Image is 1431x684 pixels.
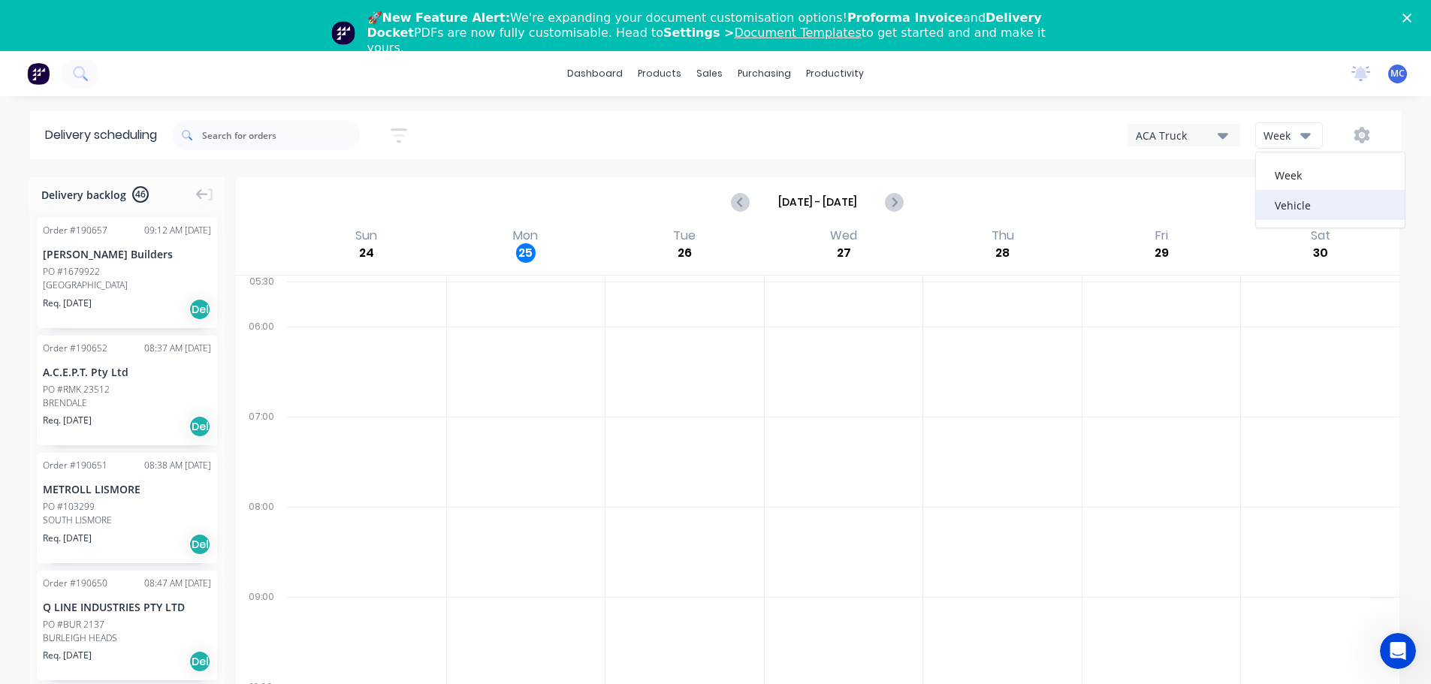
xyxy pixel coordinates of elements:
div: 09:12 AM [DATE] [144,224,211,237]
div: Del [189,533,211,556]
div: A.C.E.P.T. Pty Ltd [43,364,211,380]
div: Sun [351,228,382,243]
div: [GEOGRAPHIC_DATA] [43,279,211,292]
div: Wed [826,228,862,243]
div: 30 [1311,243,1330,263]
div: PO #103299 [43,500,95,514]
div: 09:00 [236,588,287,678]
iframe: Intercom live chat [1380,633,1416,669]
div: Sat [1306,228,1335,243]
a: Document Templates [734,26,861,40]
b: Delivery Docket [367,11,1042,40]
div: Week [1263,128,1307,143]
span: MC [1390,67,1405,80]
img: Factory [27,62,50,85]
div: Q LINE INDUSTRIES PTY LTD [43,599,211,615]
input: Search for orders [202,120,360,150]
button: ACA Truck [1128,124,1240,146]
div: BURLEIGH HEADS [43,631,211,645]
button: Week [1255,122,1323,149]
div: Vehicle [1256,190,1405,220]
div: BRENDALE [43,396,211,410]
div: METROLL LISMORE [43,481,211,497]
span: Delivery backlog [41,187,126,203]
div: Del [189,298,211,321]
span: Req. [DATE] [43,414,92,427]
b: Proforma Invoice [847,11,963,25]
span: Req. [DATE] [43,649,92,662]
div: 25 [516,243,536,263]
div: Order # 190650 [43,577,107,590]
div: 27 [834,243,853,263]
div: 08:37 AM [DATE] [144,342,211,355]
div: Delivery scheduling [30,111,172,159]
div: Del [189,650,211,673]
div: 08:38 AM [DATE] [144,459,211,472]
div: purchasing [730,62,799,85]
div: Order # 190651 [43,459,107,472]
div: PO #BUR 2137 [43,618,104,631]
img: Profile image for Team [331,21,355,45]
b: Settings > [663,26,862,40]
div: sales [689,62,730,85]
div: PO #1679922 [43,265,100,279]
span: Req. [DATE] [43,532,92,545]
div: Del [189,415,211,438]
div: ACA Truck [1136,128,1218,143]
div: Thu [987,228,1019,243]
div: 26 [675,243,694,263]
div: Order # 190652 [43,342,107,355]
div: 08:00 [236,498,287,588]
div: Tue [669,228,700,243]
div: Mon [509,228,542,243]
div: 05:30 [236,273,287,318]
div: Order # 190657 [43,224,107,237]
div: Close [1402,14,1417,23]
div: SOUTH LISMORE [43,514,211,527]
div: 07:00 [236,408,287,498]
div: 24 [357,243,376,263]
div: 06:00 [236,318,287,408]
span: Req. [DATE] [43,297,92,310]
div: Fri [1151,228,1173,243]
div: productivity [799,62,871,85]
div: products [630,62,689,85]
span: 46 [132,186,149,203]
div: 🚀 We're expanding your document customisation options! and PDFs are now fully customisable. Head ... [367,11,1076,56]
div: Week [1256,160,1405,190]
div: 29 [1152,243,1171,263]
div: 08:47 AM [DATE] [144,577,211,590]
a: dashboard [560,62,630,85]
div: [PERSON_NAME] Builders [43,246,211,262]
div: 28 [993,243,1013,263]
div: PO #RMK 23512 [43,383,110,396]
b: New Feature Alert: [382,11,511,25]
